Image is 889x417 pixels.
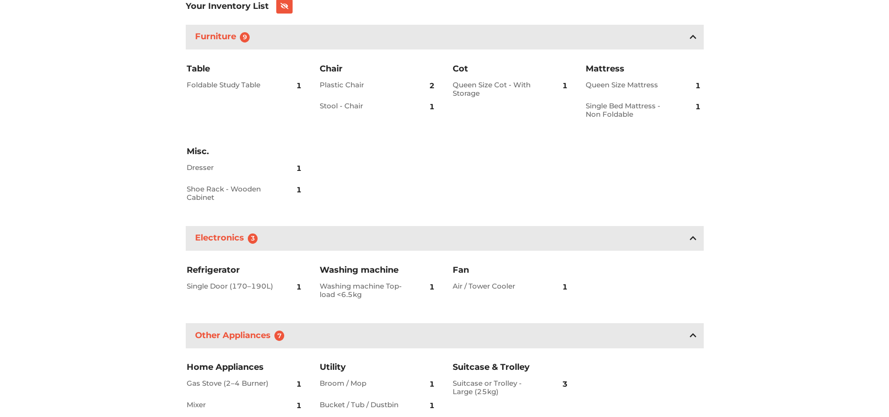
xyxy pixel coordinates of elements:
h3: Mattress [586,64,702,75]
span: 7 [274,331,285,341]
h3: Other Appliances [193,329,290,343]
span: 1 [296,373,301,396]
span: 1 [695,75,700,97]
h2: Washing machine Top-load <6.5kg [320,282,407,299]
h2: Shoe Rack - Wooden Cabinet [187,185,274,202]
h2: Bucket / Tub / Dustbin [320,401,407,409]
span: 1 [296,395,301,417]
span: 1 [695,96,700,118]
h3: Washing machine [320,265,436,276]
h2: Dresser [187,163,274,172]
span: 1 [429,373,434,396]
h3: Your Inventory List [186,1,269,12]
span: 9 [240,32,250,42]
h3: Fan [453,265,569,276]
h3: Home Appliances [187,362,303,373]
h3: Utility [320,362,436,373]
h2: Suitcase or Trolley - Large (25kg) [453,379,540,396]
span: 1 [562,276,567,298]
h2: Plastic Chair [320,81,407,89]
span: 1 [429,276,434,298]
h3: Refrigerator [187,265,303,276]
span: 1 [296,75,301,97]
span: 1 [296,179,301,201]
h2: Mixer [187,401,274,409]
h3: Chair [320,64,436,75]
span: 1 [429,96,434,118]
h2: Single Bed Mattress - Non Foldable [586,102,673,119]
h2: Queen Size Cot - With Storage [453,81,540,98]
h3: Cot [453,64,569,75]
h2: Gas Stove (2–4 Burner) [187,379,274,388]
span: 1 [296,276,301,298]
span: 2 [429,75,434,97]
h3: Misc. [187,146,303,157]
h2: Stool - Chair [320,102,407,110]
h3: Electronics [193,231,264,246]
span: 1 [429,395,434,417]
h3: Furniture [193,30,256,44]
h3: Suitcase & Trolley [453,362,569,373]
span: 3 [248,233,258,244]
span: 3 [562,373,567,396]
h2: Queen Size Mattress [586,81,673,89]
h2: Air / Tower Cooler [453,282,540,290]
h3: Table [187,64,303,75]
span: 1 [562,75,567,97]
h2: Foldable Study Table [187,81,274,89]
span: 1 [296,157,301,180]
h2: Single Door (170–190L) [187,282,274,290]
h2: Broom / Mop [320,379,407,388]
